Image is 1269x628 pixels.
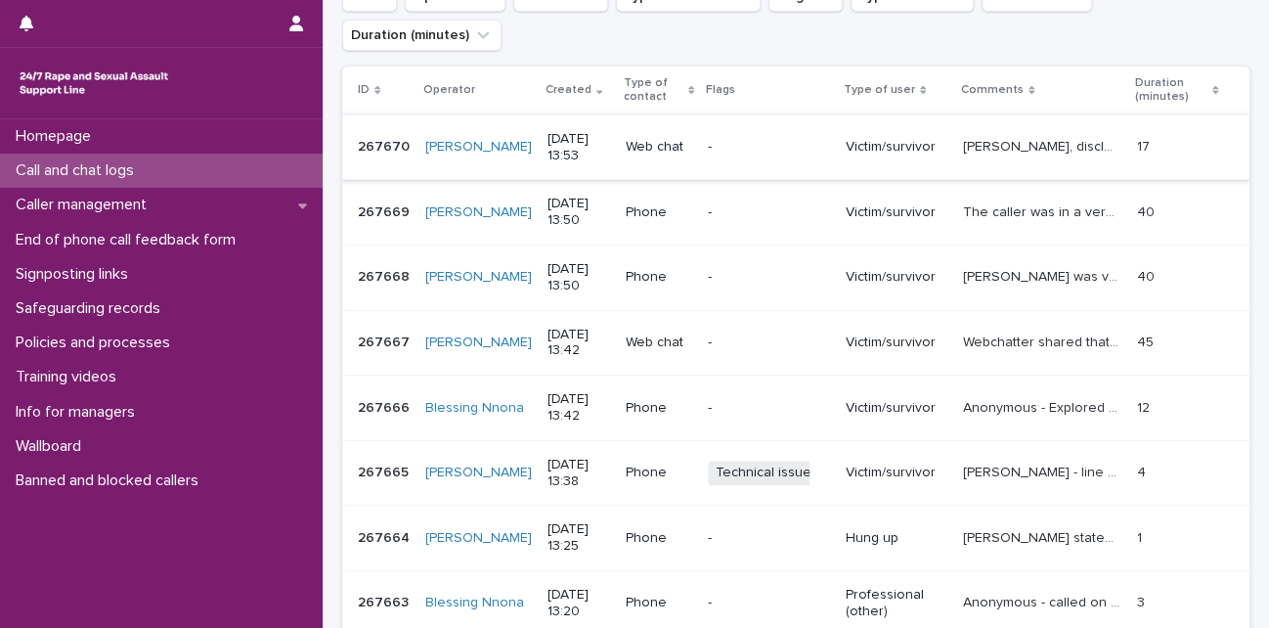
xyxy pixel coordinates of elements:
a: [PERSON_NAME] [425,335,532,351]
p: Operator [423,79,475,101]
p: 40 [1137,201,1159,221]
p: Wallboard [8,437,97,456]
p: 1 [1137,526,1146,547]
p: 40 [1137,265,1159,286]
p: Comments [961,79,1024,101]
a: Blessing Nnona [425,400,524,417]
p: - [708,204,830,221]
p: Phone [626,465,693,481]
p: 267669 [358,201,414,221]
p: Caller stated reception wasn't good, decided to call back. Hang up. [963,526,1125,547]
p: [DATE] 13:20 [547,587,610,620]
p: Caller management [8,196,162,214]
p: Victim/survivor [846,139,947,156]
p: 4 [1137,461,1150,481]
p: Web chat [626,139,693,156]
p: Hung up [846,530,947,547]
p: [DATE] 13:50 [547,261,610,294]
p: Phone [626,204,693,221]
img: rhQMoQhaT3yELyF149Cw [16,64,172,103]
p: 267667 [358,331,414,351]
tr: 267668267668 [PERSON_NAME] [DATE] 13:50Phone-Victim/survivor[PERSON_NAME] was very chatty and tal... [342,245,1249,310]
p: ID [358,79,370,101]
p: Victim/survivor [846,400,947,417]
p: Anonymous - called on behalf of their client. provided information [963,591,1125,611]
p: Victim/survivor [846,335,947,351]
p: Training videos [8,368,132,386]
p: Phone [626,530,693,547]
p: Victim/survivor [846,204,947,221]
p: Sarah - line was very bad, cutting in and out. Started to talk about moving house and financial d... [963,461,1125,481]
tr: 267664267664 [PERSON_NAME] [DATE] 13:25Phone-Hung up[PERSON_NAME] stated reception wasn't good, d... [342,506,1249,571]
a: [PERSON_NAME] [425,530,532,547]
p: [DATE] 13:42 [547,391,610,425]
p: - [708,595,830,611]
a: [PERSON_NAME] [425,269,532,286]
p: Created [546,79,591,101]
tr: 267669267669 [PERSON_NAME] [DATE] 13:50Phone-Victim/survivorThe caller was in a very distressed s... [342,180,1249,246]
p: Jojo was very chatty and talked about her new dog. She mentioned that she was grateful that the w... [963,265,1125,286]
p: [DATE] 13:25 [547,521,610,555]
button: Duration (minutes) [342,20,502,51]
p: Signposting links [8,265,144,284]
span: Technical issue - other [708,461,865,485]
p: End of phone call feedback form [8,231,251,249]
p: 267670 [358,135,414,156]
p: 17 [1137,135,1154,156]
p: Victim/survivor [846,465,947,481]
p: 3 [1137,591,1149,611]
p: Homepage [8,127,107,146]
p: Phone [626,400,693,417]
a: [PERSON_NAME] [425,204,532,221]
p: [DATE] 13:38 [547,457,610,490]
tr: 267667267667 [PERSON_NAME] [DATE] 13:42Web chat-Victim/survivorWebchatter shared that someone had... [342,310,1249,376]
p: The caller was in a very distressed state and initially said she couldn't hear me well and needed... [963,201,1125,221]
p: - [708,139,830,156]
p: [DATE] 13:50 [547,196,610,229]
p: Phone [626,595,693,611]
p: Professional (other) [846,587,947,620]
p: Call and chat logs [8,161,150,180]
p: 267664 [358,526,414,547]
p: Kelvin, disclosed they experienced S.V when they were 9 by someone who was the same age as them. ... [963,135,1125,156]
p: Info for managers [8,403,151,422]
p: Anonymous - Explored feelings, call ended abruptly. [963,396,1125,417]
p: 12 [1137,396,1154,417]
p: Type of user [844,79,915,101]
p: Policies and processes [8,334,186,352]
tr: 267670267670 [PERSON_NAME] [DATE] 13:53Web chat-Victim/survivor[PERSON_NAME], disclosed they expe... [342,114,1249,180]
p: Victim/survivor [846,269,947,286]
a: [PERSON_NAME] [425,139,532,156]
p: - [708,335,830,351]
p: Phone [626,269,693,286]
p: Flags [706,79,735,101]
p: 267668 [358,265,414,286]
p: [DATE] 13:53 [547,131,610,164]
p: 267666 [358,396,414,417]
p: Web chat [626,335,693,351]
a: Blessing Nnona [425,595,524,611]
p: 267665 [358,461,413,481]
p: Type of contact [624,72,683,109]
p: - [708,530,830,547]
p: Safeguarding records [8,299,176,318]
p: [DATE] 13:42 [547,327,610,360]
p: 45 [1137,331,1158,351]
p: Webchatter shared that someone had forced themselves on them on Monday. Explored their emotions, ... [963,331,1125,351]
p: Duration (minutes) [1135,72,1207,109]
tr: 267665267665 [PERSON_NAME] [DATE] 13:38PhoneTechnical issue - otherVictim/survivor[PERSON_NAME] -... [342,440,1249,506]
p: - [708,269,830,286]
p: - [708,400,830,417]
tr: 267666267666 Blessing Nnona [DATE] 13:42Phone-Victim/survivorAnonymous - Explored feelings, call ... [342,376,1249,441]
p: 267663 [358,591,413,611]
a: [PERSON_NAME] [425,465,532,481]
p: Banned and blocked callers [8,471,214,490]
